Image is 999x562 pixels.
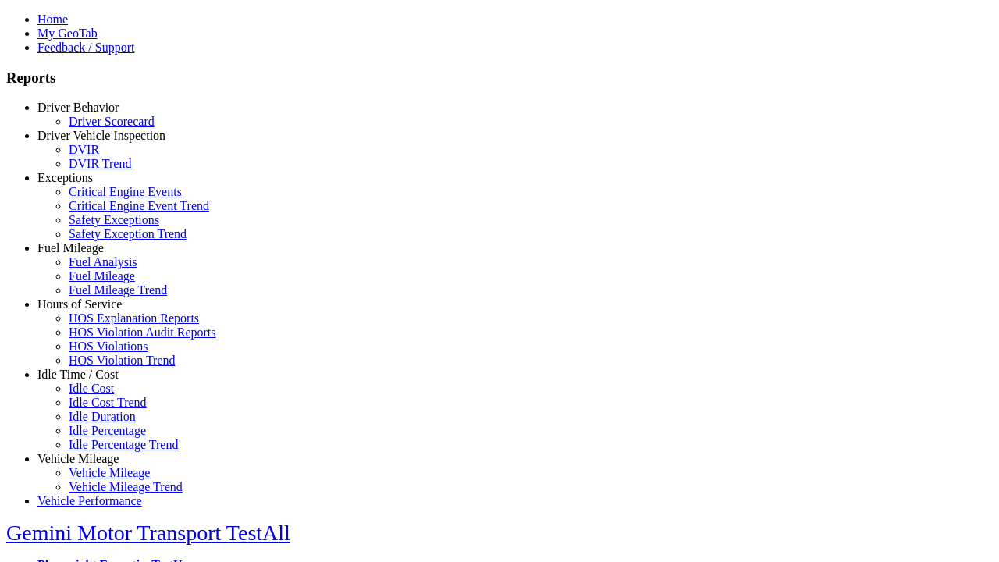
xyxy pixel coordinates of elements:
[37,101,119,114] a: Driver Behavior
[69,143,99,156] a: DVIR
[37,129,165,142] a: Driver Vehicle Inspection
[69,199,209,212] a: Critical Engine Event Trend
[69,466,150,479] a: Vehicle Mileage
[69,185,182,198] a: Critical Engine Events
[37,27,98,40] a: My GeoTab
[6,521,290,545] a: Gemini Motor Transport TestAll
[69,157,131,170] a: DVIR Trend
[37,297,122,311] a: Hours of Service
[69,325,216,339] a: HOS Violation Audit Reports
[69,227,187,240] a: Safety Exception Trend
[37,171,93,184] a: Exceptions
[37,41,134,54] a: Feedback / Support
[6,69,993,87] h3: Reports
[69,269,135,283] a: Fuel Mileage
[37,12,68,26] a: Home
[69,213,159,226] a: Safety Exceptions
[69,340,148,353] a: HOS Violations
[69,283,167,297] a: Fuel Mileage Trend
[69,382,114,395] a: Idle Cost
[69,480,183,493] a: Vehicle Mileage Trend
[69,410,136,423] a: Idle Duration
[69,354,176,367] a: HOS Violation Trend
[69,255,137,269] a: Fuel Analysis
[37,452,119,465] a: Vehicle Mileage
[69,115,155,128] a: Driver Scorecard
[69,438,178,451] a: Idle Percentage Trend
[37,494,142,507] a: Vehicle Performance
[69,424,146,437] a: Idle Percentage
[37,241,104,254] a: Fuel Mileage
[69,396,147,409] a: Idle Cost Trend
[37,368,119,381] a: Idle Time / Cost
[69,311,199,325] a: HOS Explanation Reports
